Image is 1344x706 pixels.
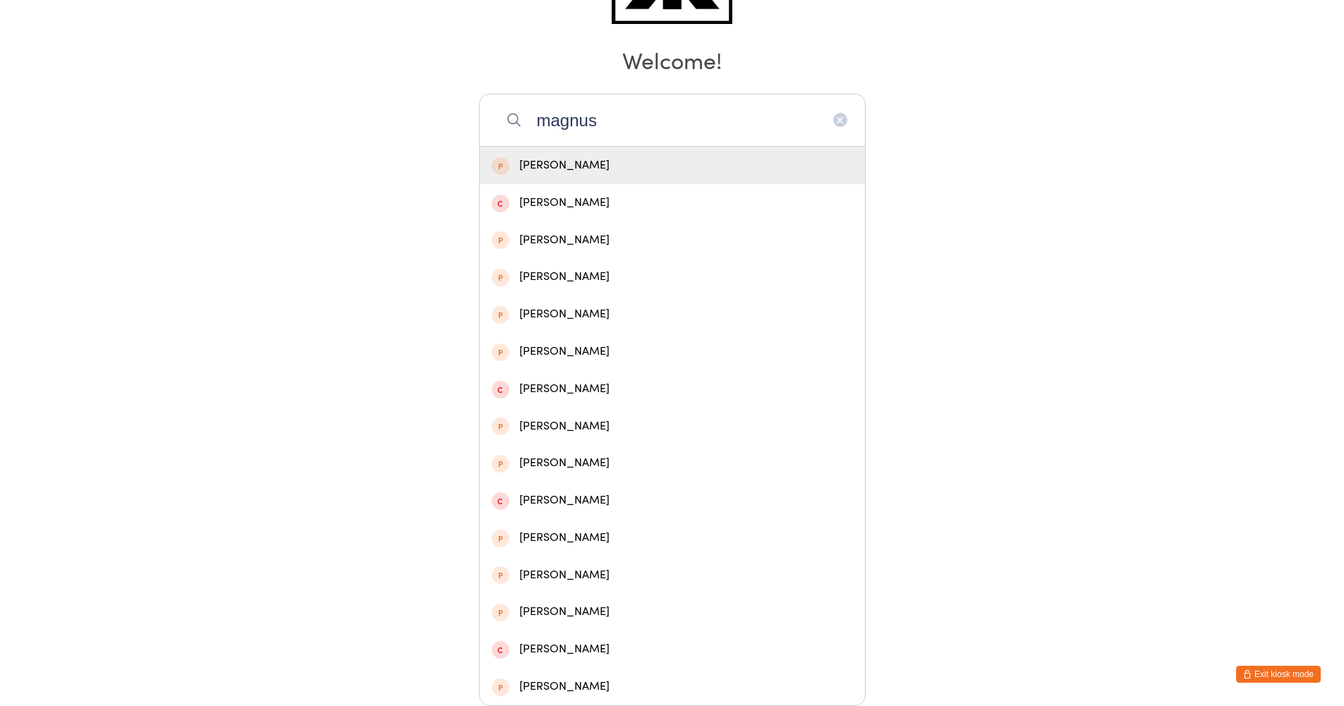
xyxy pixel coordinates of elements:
[492,602,853,621] div: [PERSON_NAME]
[492,640,853,659] div: [PERSON_NAME]
[492,156,853,175] div: [PERSON_NAME]
[492,677,853,696] div: [PERSON_NAME]
[492,417,853,436] div: [PERSON_NAME]
[492,454,853,473] div: [PERSON_NAME]
[14,44,1330,75] h2: Welcome!
[492,528,853,547] div: [PERSON_NAME]
[492,342,853,361] div: [PERSON_NAME]
[492,491,853,510] div: [PERSON_NAME]
[492,305,853,324] div: [PERSON_NAME]
[492,193,853,212] div: [PERSON_NAME]
[1236,666,1321,683] button: Exit kiosk mode
[492,267,853,286] div: [PERSON_NAME]
[492,566,853,585] div: [PERSON_NAME]
[479,94,866,146] input: Search
[492,379,853,398] div: [PERSON_NAME]
[492,231,853,250] div: [PERSON_NAME]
